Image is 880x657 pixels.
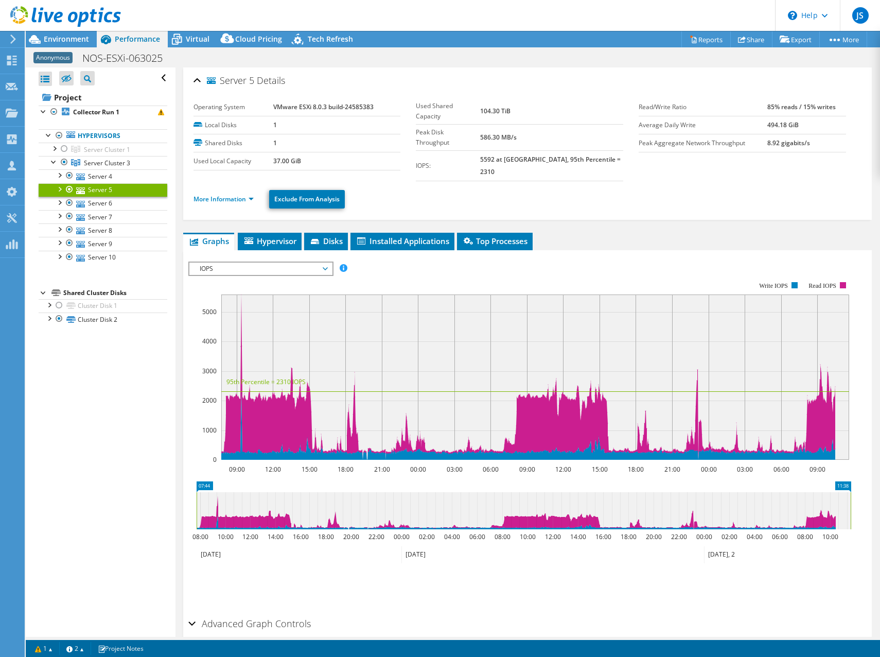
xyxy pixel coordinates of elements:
a: More [819,31,867,47]
a: Server Cluster 1 [39,143,167,156]
text: 10:00 [822,532,838,541]
text: 16:00 [595,532,611,541]
text: 04:00 [746,532,762,541]
span: Cloud Pricing [235,34,282,44]
b: VMware ESXi 8.0.3 build-24585383 [273,102,374,111]
text: 15:00 [591,465,607,474]
text: 04:00 [444,532,460,541]
a: Server 5 [39,183,167,197]
span: Anonymous [33,52,73,63]
text: 09:00 [228,465,244,474]
b: 5592 at [GEOGRAPHIC_DATA], 95th Percentile = 2310 [480,155,621,176]
a: Server 6 [39,197,167,210]
label: Local Disks [193,120,273,130]
text: 10:00 [217,532,233,541]
span: JS [852,7,869,24]
text: 18:00 [627,465,643,474]
text: 21:00 [664,465,680,474]
span: Details [257,74,285,87]
text: 18:00 [318,532,333,541]
text: 1000 [202,426,217,435]
text: 12:00 [242,532,258,541]
label: Read/Write Ratio [639,102,767,112]
text: Read IOPS [808,282,836,289]
text: 12:00 [544,532,560,541]
label: Shared Disks [193,138,273,148]
a: Exclude From Analysis [269,190,345,209]
a: Server 4 [39,169,167,183]
label: Average Daily Write [639,120,767,130]
label: Peak Aggregate Network Throughput [639,138,767,148]
text: 06:00 [469,532,485,541]
text: 08:00 [192,532,208,541]
a: Server 7 [39,210,167,223]
span: Virtual [186,34,209,44]
label: Peak Disk Throughput [416,127,480,148]
text: 22:00 [671,532,687,541]
text: 06:00 [773,465,789,474]
text: 09:00 [519,465,535,474]
text: 12:00 [265,465,280,474]
text: 12:00 [555,465,571,474]
text: 00:00 [700,465,716,474]
text: 03:00 [736,465,752,474]
b: 586.30 MB/s [480,133,517,142]
text: Write IOPS [759,282,788,289]
text: 06:00 [771,532,787,541]
a: 2 [59,642,91,655]
text: 14:00 [570,532,586,541]
text: 18:00 [337,465,353,474]
text: 00:00 [393,532,409,541]
span: Top Processes [462,236,527,246]
b: 1 [273,139,277,147]
b: 8.92 gigabits/s [767,139,810,147]
span: Installed Applications [356,236,449,246]
text: 16:00 [292,532,308,541]
span: Tech Refresh [308,34,353,44]
span: Environment [44,34,89,44]
text: 15:00 [301,465,317,474]
text: 18:00 [620,532,636,541]
span: Server 5 [207,76,254,86]
svg: \n [788,11,797,20]
a: Cluster Disk 1 [39,299,167,313]
a: Hypervisors [39,129,167,143]
a: Project Notes [91,642,151,655]
text: 09:00 [809,465,825,474]
span: Performance [115,34,160,44]
b: Collector Run 1 [73,108,119,116]
text: 02:00 [418,532,434,541]
b: 1 [273,120,277,129]
span: Graphs [188,236,229,246]
h2: Advanced Graph Controls [188,613,311,634]
text: 03:00 [446,465,462,474]
a: 1 [28,642,60,655]
a: Reports [681,31,731,47]
b: 494.18 GiB [767,120,799,129]
a: Server 8 [39,223,167,237]
text: 21:00 [374,465,390,474]
span: Server Cluster 3 [84,159,130,167]
a: Server 10 [39,251,167,264]
h1: NOS-ESXi-063025 [78,53,179,64]
span: Disks [309,236,343,246]
a: Server 9 [39,237,167,250]
text: 22:00 [368,532,384,541]
text: 5000 [202,307,217,316]
label: Used Local Capacity [193,156,273,166]
text: 3000 [202,367,217,375]
a: Export [772,31,820,47]
text: 08:00 [494,532,510,541]
span: Server Cluster 1 [84,145,130,154]
a: Cluster Disk 2 [39,313,167,326]
label: Used Shared Capacity [416,101,480,122]
text: 08:00 [797,532,813,541]
a: Project [39,89,167,106]
text: 2000 [202,396,217,405]
a: More Information [193,195,254,203]
text: 00:00 [410,465,426,474]
text: 10:00 [519,532,535,541]
a: Collector Run 1 [39,106,167,119]
text: 00:00 [696,532,712,541]
b: 85% reads / 15% writes [767,102,836,111]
